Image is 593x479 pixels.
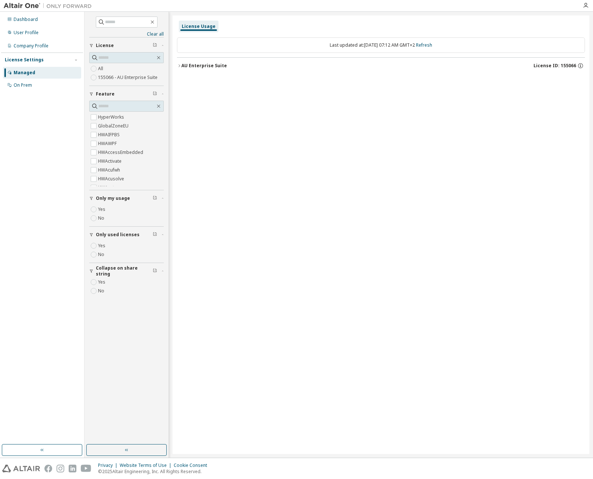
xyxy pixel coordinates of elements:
div: License Usage [182,24,216,29]
div: License Settings [5,57,44,63]
button: Feature [89,86,164,102]
button: Collapse on share string [89,263,164,279]
span: Clear filter [153,43,157,48]
label: HWAccessEmbedded [98,148,145,157]
div: AU Enterprise Suite [181,63,227,69]
span: Collapse on share string [96,265,153,277]
span: Feature [96,91,115,97]
div: Company Profile [14,43,48,49]
div: Privacy [98,462,120,468]
a: Refresh [416,42,432,48]
img: Altair One [4,2,95,10]
label: HWAcusolve [98,174,126,183]
span: License ID: 155066 [534,63,576,69]
img: facebook.svg [44,465,52,472]
span: Clear filter [153,268,157,274]
label: HyperWorks [98,113,126,122]
label: No [98,214,106,223]
span: Only my usage [96,195,130,201]
div: Cookie Consent [174,462,211,468]
div: On Prem [14,82,32,88]
label: 155066 - AU Enterprise Suite [98,73,159,82]
label: All [98,64,105,73]
label: No [98,287,106,295]
button: Only my usage [89,190,164,206]
img: altair_logo.svg [2,465,40,472]
p: © 2025 Altair Engineering, Inc. All Rights Reserved. [98,468,211,475]
img: linkedin.svg [69,465,76,472]
label: HWAcufwh [98,166,122,174]
span: Only used licenses [96,232,140,238]
span: Clear filter [153,232,157,238]
div: User Profile [14,30,39,36]
div: Dashboard [14,17,38,22]
button: Only used licenses [89,227,164,243]
label: Yes [98,278,107,287]
img: youtube.svg [81,465,91,472]
label: Yes [98,205,107,214]
span: Clear filter [153,195,157,201]
div: Website Terms of Use [120,462,174,468]
button: License [89,37,164,54]
label: HWActivate [98,157,123,166]
div: Last updated at: [DATE] 07:12 AM GMT+2 [177,37,585,53]
span: Clear filter [153,91,157,97]
label: Yes [98,241,107,250]
button: AU Enterprise SuiteLicense ID: 155066 [177,58,585,74]
label: HWAcutrace [98,183,125,192]
span: License [96,43,114,48]
label: GlobalZoneEU [98,122,130,130]
label: HWAWPF [98,139,118,148]
a: Clear all [89,31,164,37]
label: No [98,250,106,259]
img: instagram.svg [57,465,64,472]
label: HWAIFPBS [98,130,121,139]
div: Managed [14,70,35,76]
